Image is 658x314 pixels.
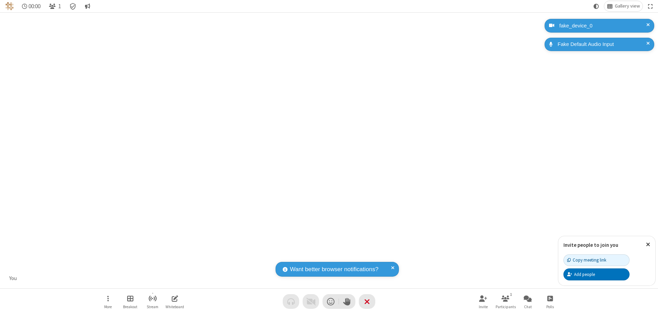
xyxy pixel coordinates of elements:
[615,3,640,9] span: Gallery view
[524,305,532,309] span: Chat
[58,3,61,10] span: 1
[359,294,375,309] button: End or leave meeting
[563,268,630,280] button: Add people
[166,305,184,309] span: Whiteboard
[66,1,80,11] div: Meeting details Encryption enabled
[479,305,488,309] span: Invite
[567,257,606,263] div: Copy meeting link
[120,292,141,311] button: Manage Breakout Rooms
[303,294,319,309] button: Video
[142,292,163,311] button: Start streaming
[283,294,299,309] button: Audio problem - check your Internet connection or call by phone
[540,292,560,311] button: Open poll
[557,22,649,30] div: fake_device_0
[645,1,656,11] button: Fullscreen
[28,3,40,10] span: 00:00
[46,1,64,11] button: Open participant list
[5,2,14,10] img: QA Selenium DO NOT DELETE OR CHANGE
[82,1,93,11] button: Conversation
[104,305,112,309] span: More
[591,1,602,11] button: Using system theme
[19,1,44,11] div: Timer
[563,254,630,266] button: Copy meeting link
[496,305,516,309] span: Participants
[473,292,493,311] button: Invite participants (⌘+Shift+I)
[147,305,158,309] span: Stream
[7,275,20,282] div: You
[290,265,378,274] span: Want better browser notifications?
[555,40,649,48] div: Fake Default Audio Input
[98,292,118,311] button: Open menu
[546,305,554,309] span: Polls
[322,294,339,309] button: Send a reaction
[495,292,516,311] button: Open participant list
[339,294,355,309] button: Raise hand
[563,242,618,248] label: Invite people to join you
[123,305,137,309] span: Breakout
[517,292,538,311] button: Open chat
[641,236,655,253] button: Close popover
[164,292,185,311] button: Open shared whiteboard
[508,291,514,298] div: 1
[604,1,643,11] button: Change layout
